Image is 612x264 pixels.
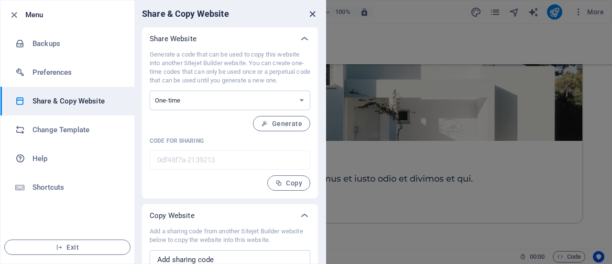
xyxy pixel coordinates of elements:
[142,204,318,227] div: Copy Website
[25,9,127,21] h6: Menu
[150,137,310,145] p: Code for sharing
[0,144,134,173] a: Help
[150,227,310,244] p: Add a sharing code from another Sitejet Builder website below to copy the website into this website.
[150,211,195,220] p: Copy Website
[33,95,121,107] h6: Share & Copy Website
[33,38,121,49] h6: Backups
[150,50,310,85] p: Generate a code that can be used to copy this website into another Sitejet Builder website. You c...
[267,175,310,191] button: Copy
[4,240,131,255] button: Exit
[253,116,310,131] button: Generate
[306,8,318,20] button: close
[261,120,302,127] span: Generate
[33,67,121,78] h6: Preferences
[142,27,318,50] div: Share Website
[33,182,121,193] h6: Shortcuts
[33,153,121,164] h6: Help
[12,243,122,251] span: Exit
[33,124,121,136] h6: Change Template
[275,179,302,187] span: Copy
[150,34,197,44] p: Share Website
[142,8,229,20] h6: Share & Copy Website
